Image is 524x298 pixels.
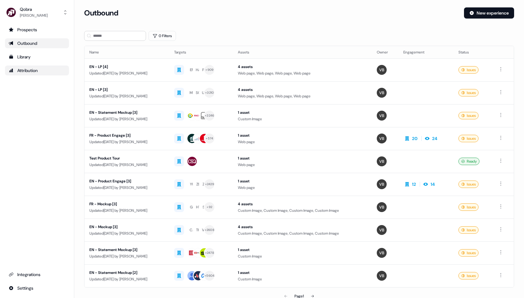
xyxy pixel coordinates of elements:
[89,162,164,168] div: Updated [DATE] by [PERSON_NAME]
[5,38,69,48] a: Go to outbound experience
[233,46,372,58] th: Assets
[89,70,164,76] div: Updated [DATE] by [PERSON_NAME]
[9,67,65,74] div: Attribution
[238,93,367,99] div: Web page, Web page, Web page, Web page
[89,87,164,93] div: EN - LP [3]
[458,226,479,234] div: Issues
[377,179,387,189] img: Vincent
[5,5,69,20] button: Qobra[PERSON_NAME]
[238,155,367,161] div: 1 asset
[89,109,164,116] div: EN - Statement Mockup [3]
[377,156,387,166] img: Vincent
[89,230,164,236] div: Updated [DATE] by [PERSON_NAME]
[148,31,176,41] button: 0 Filters
[412,135,418,142] div: 20
[196,204,201,210] div: HY
[431,181,435,187] div: 14
[9,285,65,291] div: Settings
[458,135,479,142] div: Issues
[190,90,195,96] div: ME
[169,46,233,58] th: Targets
[377,248,387,258] img: Vincent
[238,139,367,145] div: Web page
[5,25,69,35] a: Go to prospects
[377,111,387,121] img: Vincent
[89,139,164,145] div: Updated [DATE] by [PERSON_NAME]
[9,54,65,60] div: Library
[377,134,387,143] img: Vincent
[238,276,367,282] div: Custom Image
[377,88,387,98] img: Vincent
[202,227,207,233] div: VO
[89,64,164,70] div: EN - LP [4]
[377,225,387,235] img: Vincent
[205,113,214,118] div: + 3246
[89,132,164,138] div: FR - Product Engage [3]
[238,224,367,230] div: 4 assets
[89,270,164,276] div: EN - Statement Mockup [2]
[202,90,207,96] div: UN
[238,162,367,168] div: Web page
[412,181,416,187] div: 12
[377,271,387,281] img: Vincent
[206,136,213,141] div: + 574
[458,249,479,257] div: Issues
[9,40,65,46] div: Outbound
[5,52,69,62] a: Go to templates
[5,270,69,279] a: Go to integrations
[458,112,479,119] div: Issues
[89,207,164,214] div: Updated [DATE] by [PERSON_NAME]
[196,227,200,233] div: TH
[458,158,479,165] div: Ready
[190,181,195,187] div: YU
[238,207,367,214] div: Custom Image, Custom Image, Custom Image, Custom Image
[89,253,164,259] div: Updated [DATE] by [PERSON_NAME]
[458,272,479,279] div: Issues
[203,181,206,187] div: ZE
[5,283,69,293] a: Go to integrations
[238,116,367,122] div: Custom Image
[9,271,65,278] div: Integrations
[89,185,164,191] div: Updated [DATE] by [PERSON_NAME]
[377,65,387,75] img: Vincent
[89,155,164,161] div: Test Product Tour
[238,87,367,93] div: 4 assets
[84,8,118,18] h3: Outbound
[458,203,479,211] div: Issues
[453,46,492,58] th: Status
[238,132,367,138] div: 1 asset
[207,204,212,210] div: + 92
[196,181,200,187] div: ZE
[89,276,164,282] div: Updated [DATE] by [PERSON_NAME]
[20,6,48,12] div: Qobra
[196,90,201,96] div: SC
[205,90,214,96] div: + 3210
[89,247,164,253] div: EN - Statement Mockup [3]
[398,46,453,58] th: Engagement
[196,67,201,73] div: HA
[190,227,195,233] div: CA
[89,201,164,207] div: FR - Mockup [3]
[238,270,367,276] div: 1 asset
[372,46,398,58] th: Owner
[205,227,214,233] div: + 2608
[203,204,207,210] div: SF
[458,66,479,74] div: Issues
[9,27,65,33] div: Prospects
[202,67,207,73] div: PH
[89,178,164,184] div: EN - Product Engage [3]
[432,135,437,142] div: 24
[89,93,164,99] div: Updated [DATE] by [PERSON_NAME]
[205,181,214,187] div: + 2429
[84,46,169,58] th: Name
[238,230,367,236] div: Custom Image, Custom Image, Custom Image, Custom Image
[377,202,387,212] img: Vincent
[238,253,367,259] div: Custom Image
[20,12,48,19] div: [PERSON_NAME]
[458,181,479,188] div: Issues
[238,109,367,116] div: 1 asset
[205,250,214,256] div: + 2478
[190,67,194,73] div: EN
[238,247,367,253] div: 1 asset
